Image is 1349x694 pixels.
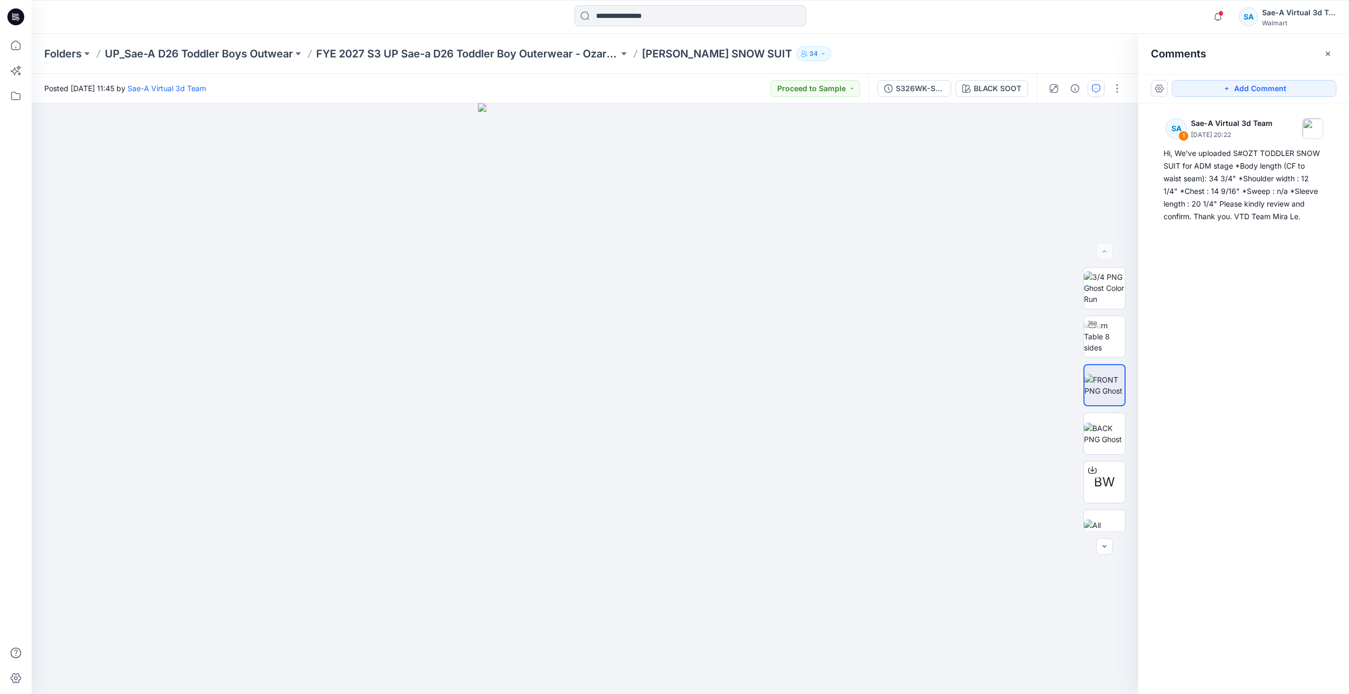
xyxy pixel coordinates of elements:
[1084,271,1125,305] img: 3/4 PNG Ghost Color Run
[642,46,792,61] p: [PERSON_NAME] SNOW SUIT
[1191,117,1273,130] p: Sae-A Virtual 3d Team
[955,80,1028,97] button: BLACK SOOT
[796,46,831,61] button: 34
[1084,520,1125,542] img: All colorways
[877,80,951,97] button: S326WK-SS01_FULL COLORWAYS
[1191,130,1273,140] p: [DATE] 20:22
[809,48,818,60] p: 34
[1164,147,1324,223] div: Hi, We've uploaded S#OZT TODDLER SNOW SUIT for ADM stage *Body length (CF to waist seam): 34 3/4"...
[44,83,206,94] span: Posted [DATE] 11:45 by
[478,103,691,694] img: eyJhbGciOiJIUzI1NiIsImtpZCI6IjAiLCJzbHQiOiJzZXMiLCJ0eXAiOiJKV1QifQ.eyJkYXRhIjp7InR5cGUiOiJzdG9yYW...
[1172,80,1336,97] button: Add Comment
[1239,7,1258,26] div: SA
[1084,320,1125,353] img: Turn Table 8 sides
[1151,47,1206,60] h2: Comments
[316,46,619,61] a: FYE 2027 S3 UP Sae-a D26 Toddler Boy Outerwear - Ozark Trail
[1094,473,1115,492] span: BW
[1084,423,1125,445] img: BACK PNG Ghost
[1166,118,1187,139] div: SA
[896,83,944,94] div: S326WK-SS01_FULL COLORWAYS
[105,46,293,61] a: UP_Sae-A D26 Toddler Boys Outwear
[1084,374,1125,396] img: FRONT PNG Ghost
[44,46,82,61] a: Folders
[128,84,206,93] a: Sae-A Virtual 3d Team
[1262,19,1336,27] div: Walmart
[1262,6,1336,19] div: Sae-A Virtual 3d Team
[974,83,1021,94] div: BLACK SOOT
[1178,131,1189,141] div: 1
[1067,80,1083,97] button: Details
